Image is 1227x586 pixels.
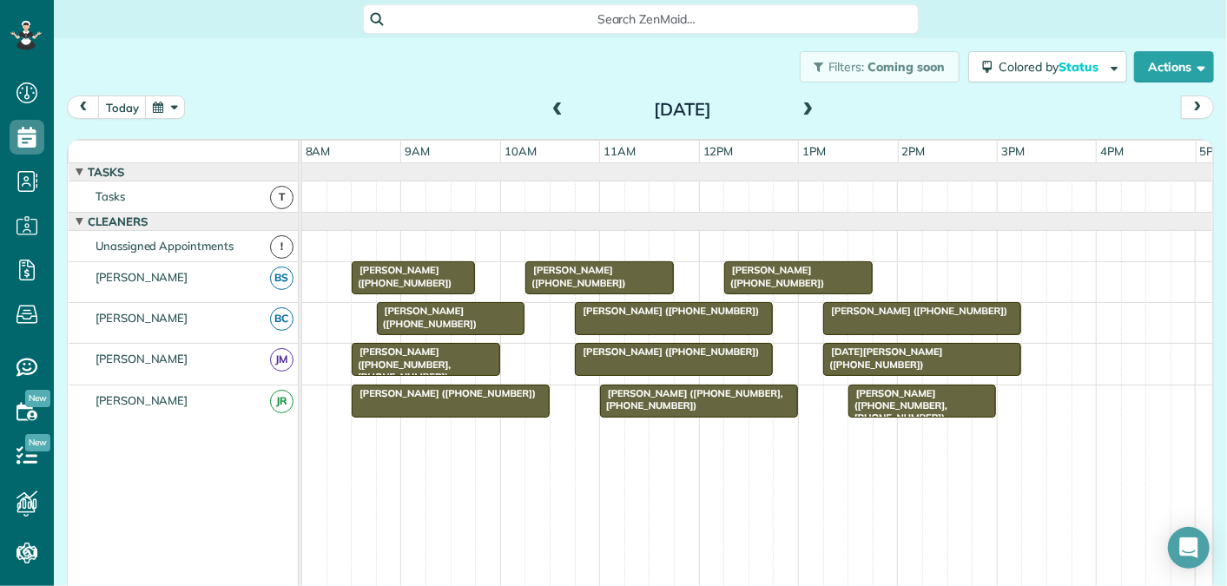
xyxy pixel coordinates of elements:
[799,144,829,158] span: 1pm
[968,51,1127,82] button: Colored byStatus
[1168,527,1210,569] div: Open Intercom Messenger
[270,390,294,413] span: JR
[270,186,294,209] span: T
[1197,144,1227,158] span: 5pm
[92,239,237,253] span: Unassigned Appointments
[84,165,128,179] span: Tasks
[92,270,192,284] span: [PERSON_NAME]
[351,346,451,383] span: [PERSON_NAME] ([PHONE_NUMBER], [PHONE_NUMBER])
[84,214,151,228] span: Cleaners
[848,387,947,425] span: [PERSON_NAME] ([PHONE_NUMBER], [PHONE_NUMBER])
[92,393,192,407] span: [PERSON_NAME]
[376,305,478,329] span: [PERSON_NAME] ([PHONE_NUMBER])
[351,387,537,399] span: [PERSON_NAME] ([PHONE_NUMBER])
[999,59,1105,75] span: Colored by
[92,352,192,365] span: [PERSON_NAME]
[1059,59,1101,75] span: Status
[524,264,626,288] span: [PERSON_NAME] ([PHONE_NUMBER])
[302,144,334,158] span: 8am
[270,307,294,331] span: BC
[822,346,942,370] span: [DATE][PERSON_NAME] ([PHONE_NUMBER])
[25,390,50,407] span: New
[600,144,639,158] span: 11am
[351,264,452,288] span: [PERSON_NAME] ([PHONE_NUMBER])
[700,144,737,158] span: 12pm
[574,100,791,119] h2: [DATE]
[822,305,1008,317] span: [PERSON_NAME] ([PHONE_NUMBER])
[1134,51,1214,82] button: Actions
[92,189,129,203] span: Tasks
[828,59,865,75] span: Filters:
[401,144,433,158] span: 9am
[899,144,929,158] span: 2pm
[574,305,760,317] span: [PERSON_NAME] ([PHONE_NUMBER])
[1181,95,1214,119] button: next
[92,311,192,325] span: [PERSON_NAME]
[867,59,946,75] span: Coming soon
[270,348,294,372] span: JM
[270,235,294,259] span: !
[25,434,50,451] span: New
[723,264,825,288] span: [PERSON_NAME] ([PHONE_NUMBER])
[998,144,1028,158] span: 3pm
[1097,144,1127,158] span: 4pm
[574,346,760,358] span: [PERSON_NAME] ([PHONE_NUMBER])
[599,387,783,412] span: [PERSON_NAME] ([PHONE_NUMBER], [PHONE_NUMBER])
[501,144,540,158] span: 10am
[67,95,100,119] button: prev
[98,95,147,119] button: today
[270,267,294,290] span: BS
